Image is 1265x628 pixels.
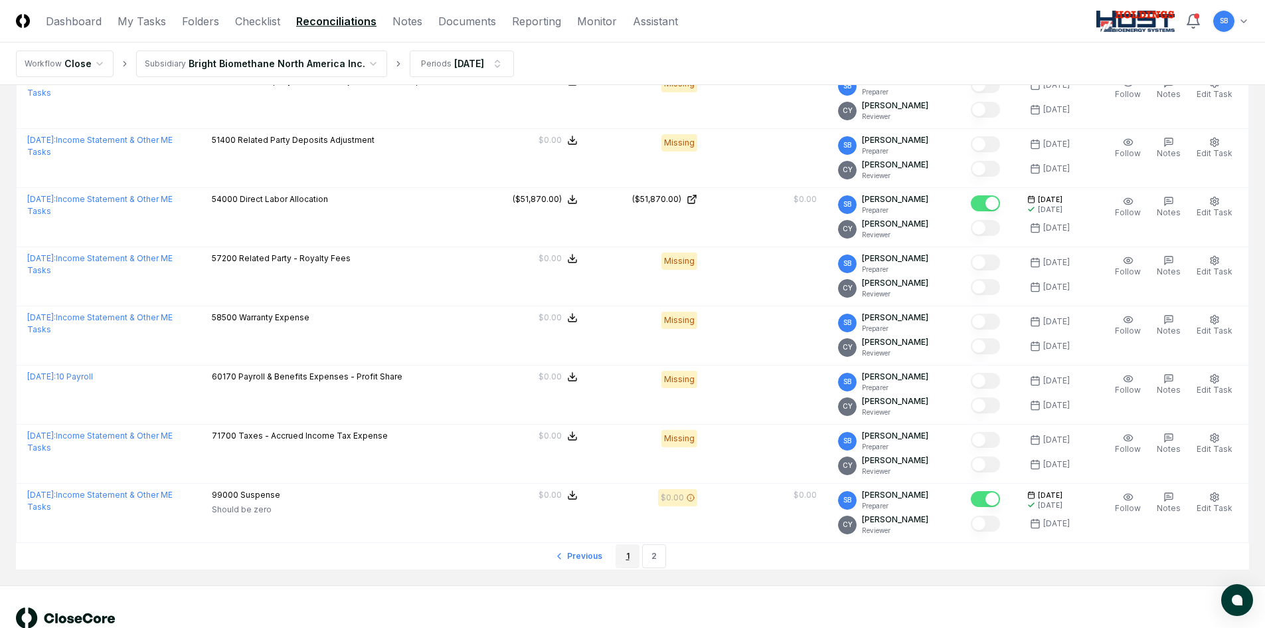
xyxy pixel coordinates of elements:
span: SB [843,199,851,209]
span: Notes [1157,207,1181,217]
div: Subsidiary [145,58,186,70]
button: Mark complete [971,397,1000,413]
a: [DATE]:10 Payroll [27,371,93,381]
div: [DATE] [1043,281,1070,293]
nav: breadcrumb [16,51,514,77]
a: Reconciliations [296,13,377,29]
p: [PERSON_NAME] [862,336,928,348]
span: Edit Task [1197,266,1232,276]
span: Edit Task [1197,207,1232,217]
p: Reviewer [862,112,928,122]
button: Follow [1112,489,1143,517]
button: Mark complete [971,457,1000,472]
span: Edit Task [1197,385,1232,395]
span: SB [843,318,851,328]
div: [DATE] [1043,316,1070,328]
p: [PERSON_NAME] [862,159,928,171]
span: Notes [1157,89,1181,99]
button: Follow [1112,193,1143,221]
span: Edit Task [1197,89,1232,99]
a: Folders [182,13,219,29]
span: CY [843,520,853,530]
a: [DATE]:Income Statement & Other ME Tasks [27,194,173,216]
p: [PERSON_NAME] [862,277,928,289]
div: [DATE] [1043,222,1070,234]
span: SB [1220,16,1228,26]
button: $0.00 [539,253,578,264]
span: Notes [1157,266,1181,276]
span: [DATE] : [27,490,56,500]
p: Should be zero [212,504,280,516]
span: Related Party - Royalty Fees [239,253,351,263]
div: $0.00 [661,492,684,504]
span: Notes [1157,444,1181,454]
button: Mark complete [971,195,1000,211]
button: Mark complete [971,136,1000,152]
span: SB [843,140,851,150]
button: ($51,870.00) [513,193,578,205]
button: Notes [1154,134,1183,162]
span: Warranty Expense [239,312,309,322]
button: Edit Task [1194,75,1235,103]
div: [DATE] [1043,459,1070,471]
span: Follow [1115,207,1141,217]
span: Notes [1157,326,1181,336]
span: [DATE] : [27,312,56,322]
span: Related Party Deposits Adjustment [238,135,375,145]
a: Reporting [512,13,561,29]
a: Go to previous page [547,543,613,570]
span: Follow [1115,503,1141,513]
div: [DATE] [1043,340,1070,352]
p: Reviewer [862,230,928,240]
button: Follow [1112,134,1143,162]
p: Preparer [862,383,928,393]
span: [DATE] [1038,195,1062,205]
div: Missing [661,253,697,270]
p: Reviewer [862,467,928,476]
span: [DATE] : [27,371,56,381]
p: [PERSON_NAME] [862,100,928,112]
a: [DATE]:Income Statement & Other ME Tasks [27,490,173,512]
button: Edit Task [1194,134,1235,162]
p: Reviewer [862,407,928,417]
span: 57200 [212,253,237,263]
span: Follow [1115,444,1141,454]
a: Documents [438,13,496,29]
span: SB [843,259,851,268]
div: $0.00 [539,430,562,442]
button: Follow [1112,371,1143,399]
div: $0.00 [539,312,562,324]
span: [DATE] : [27,253,56,263]
span: CY [843,342,853,352]
span: CY [843,283,853,293]
button: $0.00 [539,489,578,501]
button: Mark complete [971,161,1000,177]
div: [DATE] [1043,257,1070,268]
span: 58500 [212,312,237,322]
p: [PERSON_NAME] [862,514,928,526]
div: $0.00 [794,489,817,501]
p: Preparer [862,264,928,274]
div: $0.00 [539,371,562,383]
a: Assistant [633,13,678,29]
a: ($51,870.00) [599,193,697,205]
p: Preparer [862,205,928,215]
div: $0.00 [539,489,562,501]
p: [PERSON_NAME] [862,371,928,383]
img: Host NA Holdings logo [1096,11,1175,32]
a: Checklist [235,13,280,29]
a: [DATE]:Income Statement & Other ME Tasks [27,253,173,275]
button: Mark complete [971,338,1000,354]
button: Notes [1154,75,1183,103]
p: Reviewer [862,171,928,181]
button: Mark complete [971,102,1000,118]
img: Logo [16,14,30,28]
button: Mark complete [971,491,1000,507]
span: Previous [567,550,602,562]
a: [DATE]:Income Statement & Other ME Tasks [27,312,173,334]
div: Missing [661,134,697,152]
span: [DATE] : [27,194,56,204]
a: Notes [392,13,422,29]
a: 1 [616,544,639,568]
p: Preparer [862,501,928,511]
